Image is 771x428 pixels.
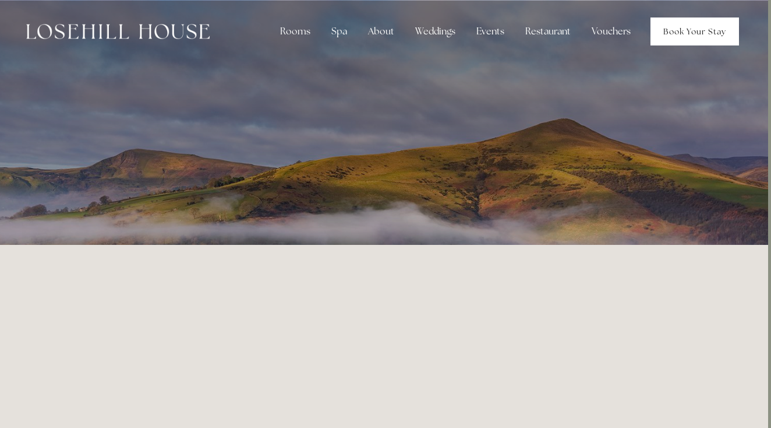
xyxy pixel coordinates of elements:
[322,20,356,43] div: Spa
[271,20,320,43] div: Rooms
[582,20,640,43] a: Vouchers
[406,20,465,43] div: Weddings
[26,24,210,39] img: Losehill House
[467,20,514,43] div: Events
[516,20,580,43] div: Restaurant
[650,17,739,45] a: Book Your Stay
[359,20,404,43] div: About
